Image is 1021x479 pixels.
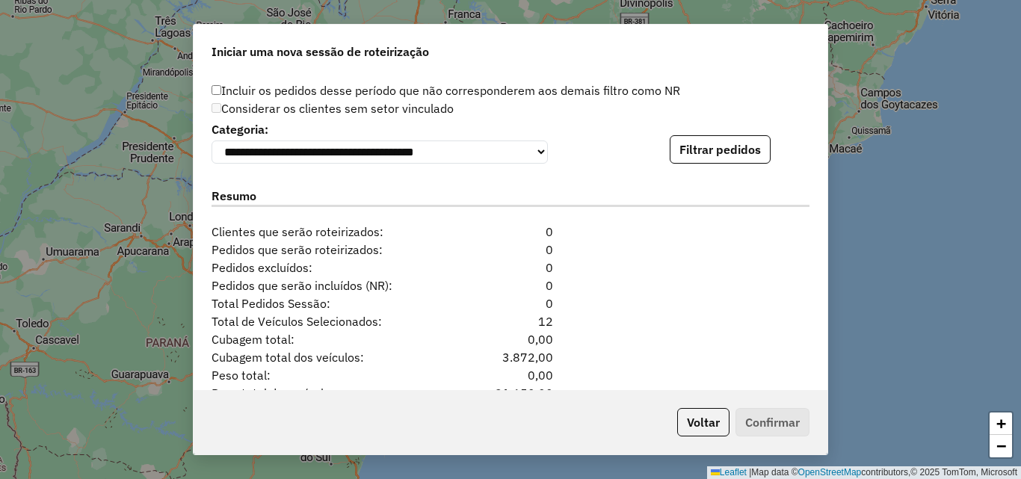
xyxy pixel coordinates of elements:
span: Pedidos excluídos: [203,259,459,276]
label: Incluir os pedidos desse período que não corresponderem aos demais filtro como NR [212,81,680,99]
span: Clientes que serão roteirizados: [203,223,459,241]
div: 3.872,00 [459,348,561,366]
input: Incluir os pedidos desse período que não corresponderem aos demais filtro como NR [212,85,221,95]
span: Total de Veículos Selecionados: [203,312,459,330]
div: 0 [459,294,561,312]
a: OpenStreetMap [798,467,862,478]
div: Map data © contributors,© 2025 TomTom, Microsoft [707,466,1021,479]
div: 91.650,00 [459,384,561,402]
button: Filtrar pedidos [670,135,771,164]
span: | [749,467,751,478]
div: 12 [459,312,561,330]
div: 0 [459,276,561,294]
span: Peso total: [203,366,459,384]
div: 0,00 [459,330,561,348]
a: Leaflet [711,467,747,478]
div: 0 [459,241,561,259]
label: Resumo [212,187,809,207]
a: Zoom out [990,435,1012,457]
span: + [996,414,1006,433]
span: Iniciar uma nova sessão de roteirização [212,43,429,61]
label: Categoria: [212,120,548,138]
span: − [996,436,1006,455]
button: Voltar [677,408,729,436]
div: 0 [459,259,561,276]
div: 0 [459,223,561,241]
span: Cubagem total dos veículos: [203,348,459,366]
span: Total Pedidos Sessão: [203,294,459,312]
input: Considerar os clientes sem setor vinculado [212,103,221,113]
span: Peso total dos veículos: [203,384,459,402]
label: Considerar os clientes sem setor vinculado [212,99,454,117]
span: Pedidos que serão incluídos (NR): [203,276,459,294]
span: Pedidos que serão roteirizados: [203,241,459,259]
div: 0,00 [459,366,561,384]
a: Zoom in [990,412,1012,435]
span: Cubagem total: [203,330,459,348]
